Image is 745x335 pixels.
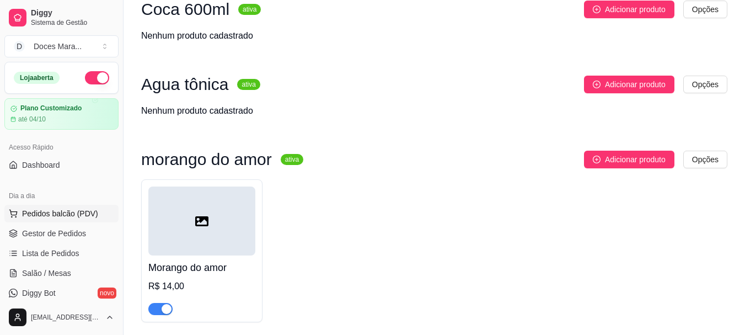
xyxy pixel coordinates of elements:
a: Dashboard [4,156,119,174]
button: Pedidos balcão (PDV) [4,205,119,222]
h3: Agua tônica [141,78,228,91]
span: Opções [692,3,719,15]
span: Lista de Pedidos [22,248,79,259]
a: Salão / Mesas [4,264,119,282]
span: Salão / Mesas [22,268,71,279]
span: Diggy [31,8,114,18]
span: Sistema de Gestão [31,18,114,27]
button: Opções [683,151,727,168]
span: plus-circle [593,156,601,163]
h3: morango do amor [141,153,272,166]
sup: ativa [281,154,303,165]
div: Loja aberta [14,72,60,84]
button: [EMAIL_ADDRESS][DOMAIN_NAME] [4,304,119,331]
sup: ativa [238,4,261,15]
span: Adicionar produto [605,3,666,15]
span: D [14,41,25,52]
sup: ativa [237,79,260,90]
span: Opções [692,78,719,91]
div: R$ 14,00 [148,280,255,293]
span: Dashboard [22,159,60,171]
h3: Coca 600ml [141,3,229,16]
a: Plano Customizadoaté 04/10 [4,98,119,130]
div: Dia a dia [4,187,119,205]
button: Opções [683,1,727,18]
button: Opções [683,76,727,93]
a: DiggySistema de Gestão [4,4,119,31]
span: Adicionar produto [605,153,666,166]
button: Adicionar produto [584,151,674,168]
span: Adicionar produto [605,78,666,91]
button: Alterar Status [85,71,109,84]
button: Adicionar produto [584,76,674,93]
span: [EMAIL_ADDRESS][DOMAIN_NAME] [31,313,101,322]
div: Nenhum produto cadastrado [141,29,253,42]
a: Gestor de Pedidos [4,225,119,242]
a: Lista de Pedidos [4,244,119,262]
button: Adicionar produto [584,1,674,18]
div: Nenhum produto cadastrado [141,104,253,118]
span: plus-circle [593,81,601,88]
div: Acesso Rápido [4,139,119,156]
article: até 04/10 [18,115,46,124]
span: Opções [692,153,719,166]
article: Plano Customizado [20,104,82,113]
button: Select a team [4,35,119,57]
div: Doces Mara ... [34,41,82,52]
span: Gestor de Pedidos [22,228,86,239]
span: plus-circle [593,6,601,13]
h4: Morango do amor [148,260,255,275]
span: Pedidos balcão (PDV) [22,208,98,219]
span: Diggy Bot [22,288,56,299]
a: Diggy Botnovo [4,284,119,302]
